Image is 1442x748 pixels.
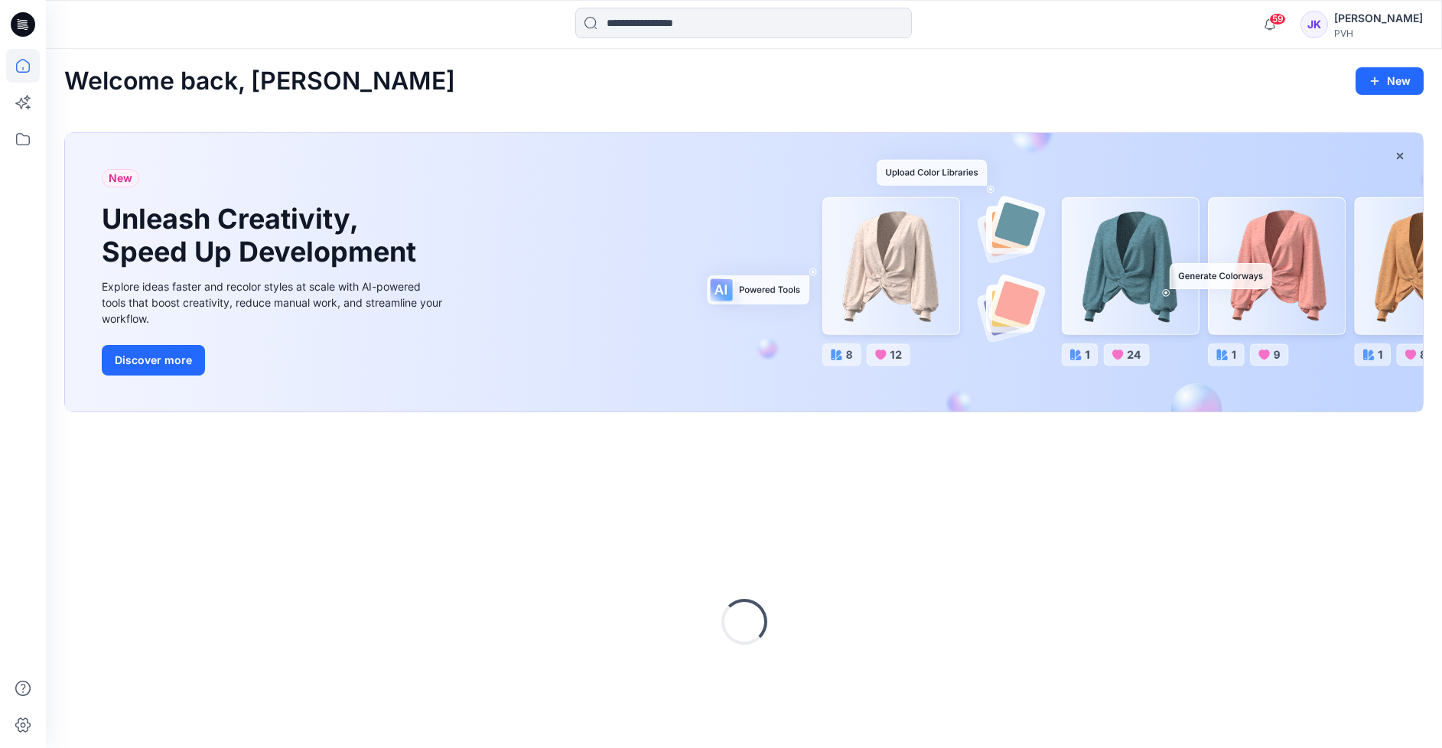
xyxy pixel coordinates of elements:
[109,169,132,187] span: New
[102,345,446,376] a: Discover more
[102,345,205,376] button: Discover more
[64,67,455,96] h2: Welcome back, [PERSON_NAME]
[1356,67,1424,95] button: New
[1300,11,1328,38] div: JK
[102,278,446,327] div: Explore ideas faster and recolor styles at scale with AI-powered tools that boost creativity, red...
[1269,13,1286,25] span: 59
[102,203,423,268] h1: Unleash Creativity, Speed Up Development
[1334,28,1423,39] div: PVH
[1334,9,1423,28] div: [PERSON_NAME]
